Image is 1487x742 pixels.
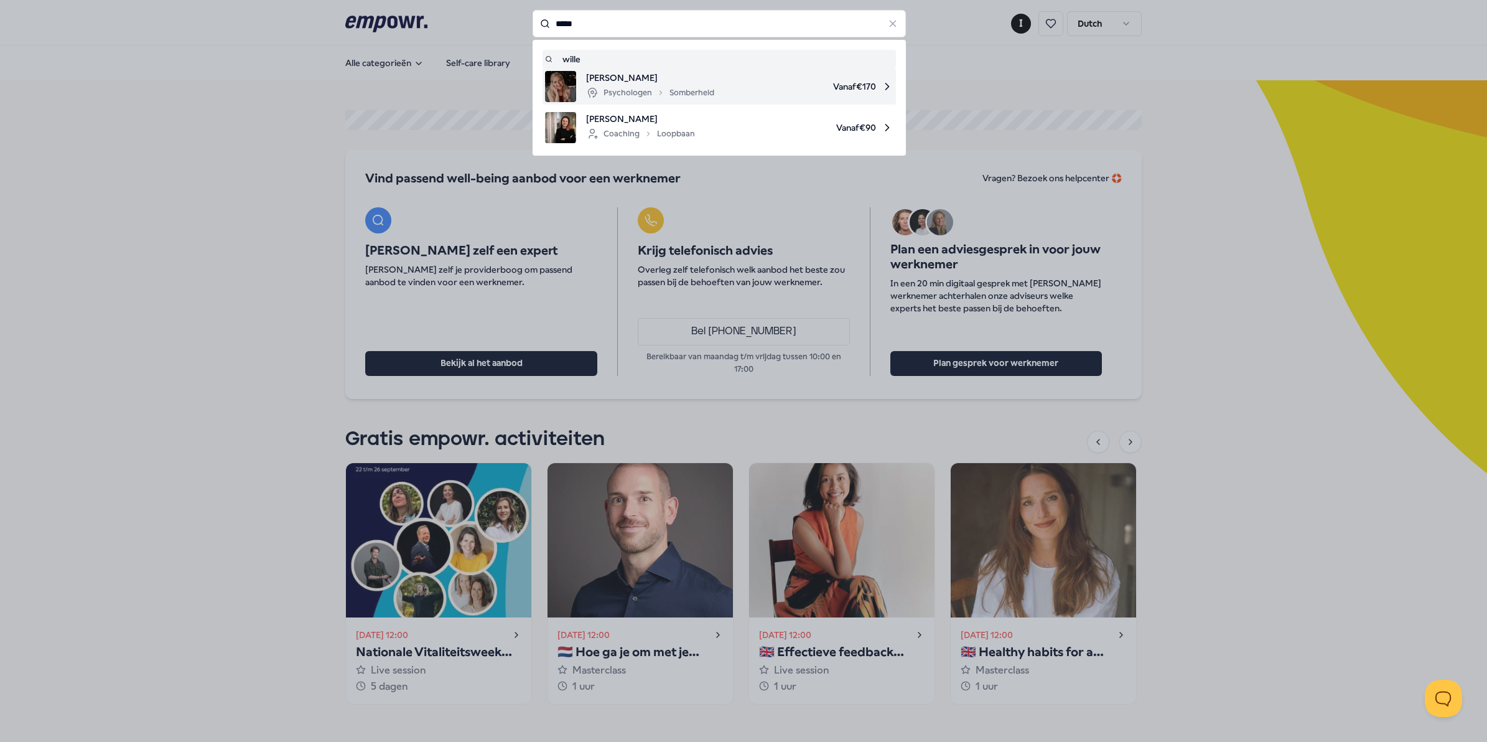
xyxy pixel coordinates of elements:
div: Psychologen Somberheid [586,85,714,100]
input: Search for products, categories or subcategories [533,10,906,37]
span: [PERSON_NAME] [586,71,714,85]
img: product image [545,112,576,143]
a: product image[PERSON_NAME]CoachingLoopbaanVanaf€90 [545,112,893,143]
div: Coaching Loopbaan [586,126,695,141]
span: Vanaf € 90 [705,112,893,143]
iframe: Help Scout Beacon - Open [1425,680,1462,717]
a: wille [545,52,893,66]
span: Vanaf € 170 [724,71,893,102]
img: product image [545,71,576,102]
span: [PERSON_NAME] [586,112,695,126]
a: product image[PERSON_NAME]PsychologenSomberheidVanaf€170 [545,71,893,102]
